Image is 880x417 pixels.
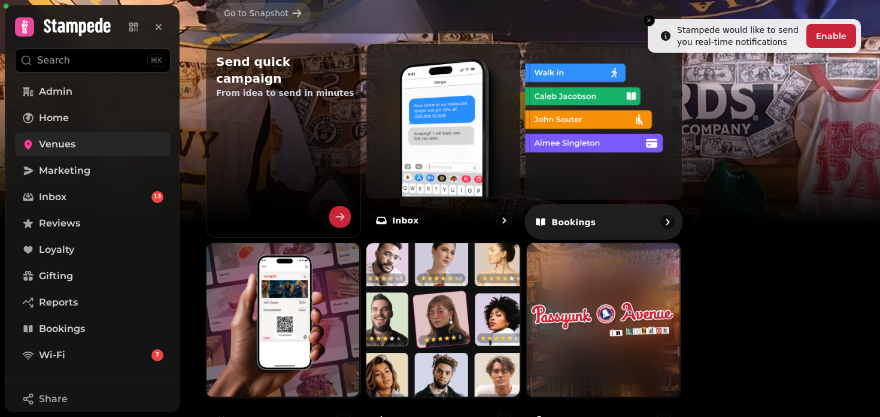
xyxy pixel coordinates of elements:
svg: go to [661,216,673,228]
a: Bookings [15,317,171,341]
img: aHR0cHM6Ly9maWxlcy5zdGFtcGVkZS5haS83ZWViN2UyZC02M2Q1LTQ4NWItYTQ2Zi1kYmJiMTk0Njg4MmQvbWVkaWEvYmNiM... [527,243,681,397]
span: Home [39,111,69,125]
span: Gifting [39,269,73,283]
span: Admin [39,84,72,99]
a: Marketing [15,159,171,183]
span: Marketing [39,164,90,178]
span: Loyalty [39,243,74,257]
p: From idea to send in minutes [216,87,351,99]
a: Wi-Fi7 [15,343,171,367]
a: Gifting [15,264,171,288]
a: Inbox13 [15,185,171,209]
img: Inbox [365,43,519,197]
span: Venues [39,137,75,152]
span: 7 [156,351,159,359]
a: InboxInbox [366,43,521,238]
button: Close toast [643,14,655,26]
a: Home [15,106,171,130]
p: Inbox [392,214,418,226]
div: ⌘K [147,54,165,67]
span: 13 [154,193,162,201]
span: Inbox [39,190,66,204]
button: Share [15,387,171,411]
span: Reports [39,295,78,310]
img: Loyalty [205,242,359,396]
button: Enable [806,24,856,48]
span: Wi-Fi [39,348,65,362]
span: Share [39,392,68,406]
a: Reports [15,291,171,315]
p: Search [37,53,70,68]
a: Reviews [15,211,171,235]
div: Go to Snapshot [224,7,289,19]
span: Reviews [39,216,80,231]
a: Venues [15,132,171,156]
a: Go to Snapshot [216,3,311,23]
a: Admin [15,80,171,104]
a: Loyalty [15,238,171,262]
button: Search⌘K [15,49,171,72]
span: Bookings [39,322,85,336]
img: Bookings [524,41,681,198]
button: Send quick campaignFrom idea to send in minutes [206,43,361,238]
p: Bookings [551,216,596,228]
img: Reviews [365,242,519,396]
div: Stampede would like to send you real-time notifications [677,24,802,48]
h2: Send quick campaign [216,53,351,87]
a: BookingsBookings [524,41,683,240]
svg: go to [498,214,510,226]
